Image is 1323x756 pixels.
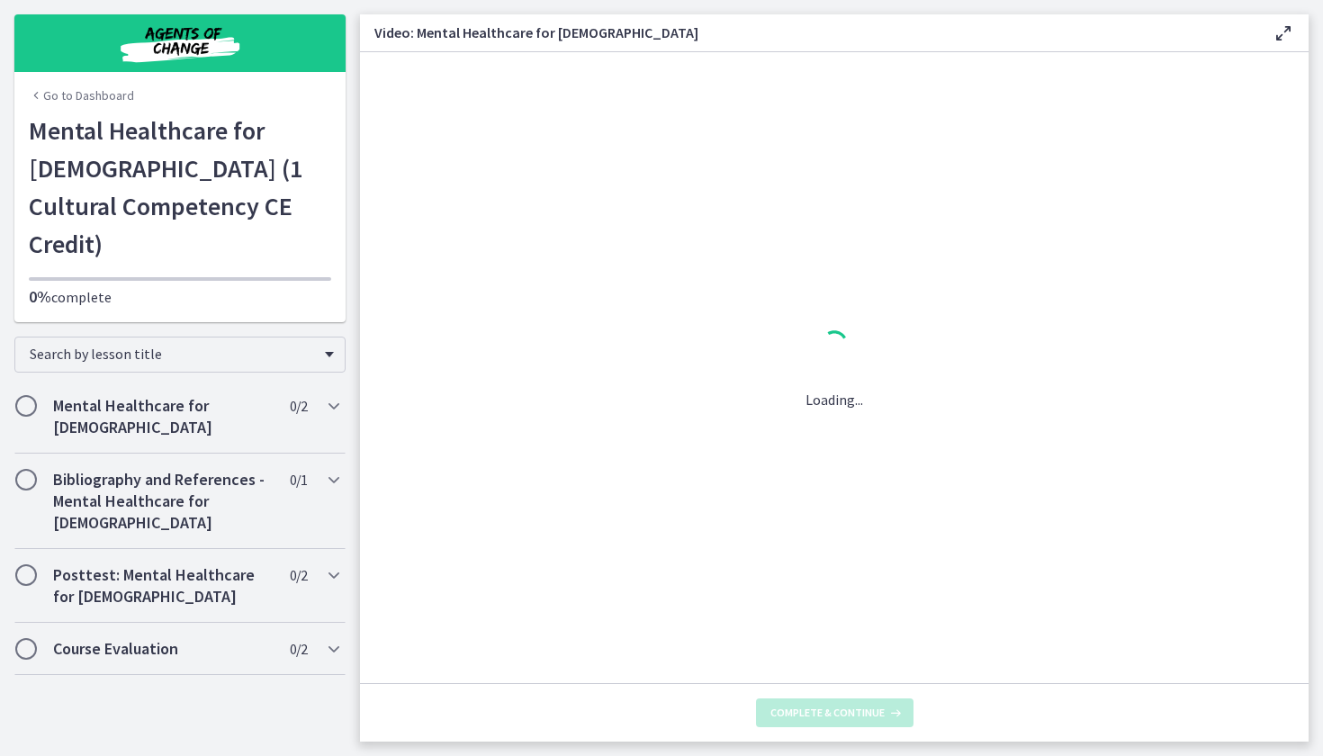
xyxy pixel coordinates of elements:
[29,86,134,104] a: Go to Dashboard
[29,112,331,263] h1: Mental Healthcare for [DEMOGRAPHIC_DATA] (1 Cultural Competency CE Credit)
[29,286,331,308] p: complete
[290,395,307,417] span: 0 / 2
[53,469,273,534] h2: Bibliography and References - Mental Healthcare for [DEMOGRAPHIC_DATA]
[805,389,863,410] p: Loading...
[770,706,885,720] span: Complete & continue
[374,22,1244,43] h3: Video: Mental Healthcare for [DEMOGRAPHIC_DATA]
[290,638,307,660] span: 0 / 2
[72,22,288,65] img: Agents of Change
[30,345,316,363] span: Search by lesson title
[53,564,273,607] h2: Posttest: Mental Healthcare for [DEMOGRAPHIC_DATA]
[756,698,913,727] button: Complete & continue
[53,638,273,660] h2: Course Evaluation
[29,286,51,307] span: 0%
[290,469,307,490] span: 0 / 1
[805,326,863,367] div: 1
[53,395,273,438] h2: Mental Healthcare for [DEMOGRAPHIC_DATA]
[14,337,346,373] div: Search by lesson title
[290,564,307,586] span: 0 / 2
